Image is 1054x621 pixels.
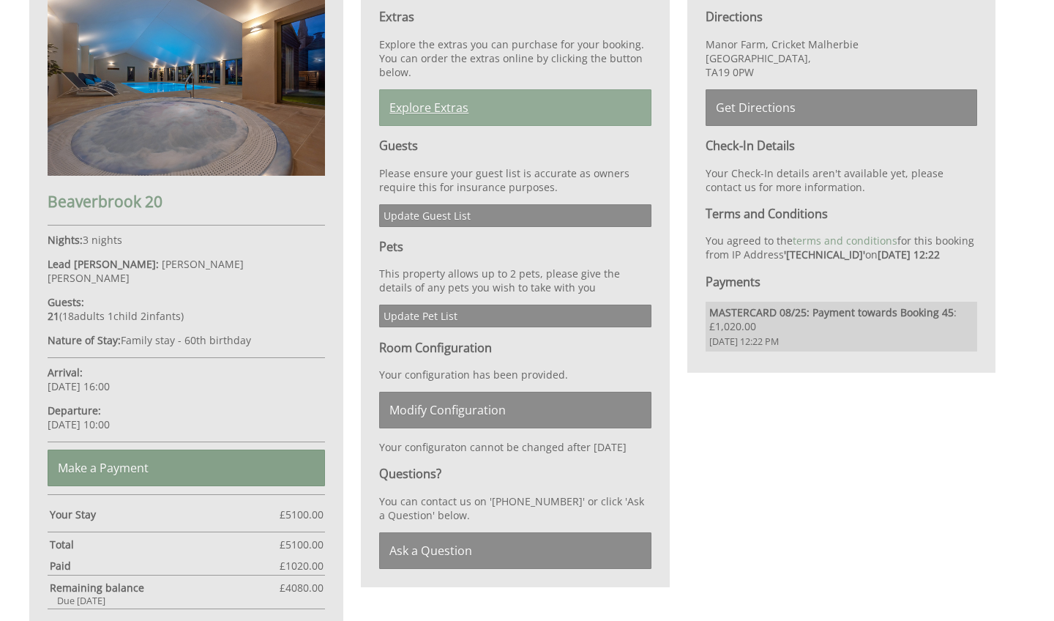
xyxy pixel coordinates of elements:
a: Update Guest List [379,204,651,227]
p: Explore the extras you can purchase for your booking. You can order the extras online by clicking... [379,37,651,79]
a: terms and conditions [793,234,897,248]
p: Your configuraton cannot be changed after [DATE] [379,440,651,454]
strong: Guests: [48,295,84,309]
span: 1020.00 [285,559,324,573]
strong: '[TECHNICAL_ID]' [784,248,865,261]
span: 2 [141,309,146,323]
p: Family stay - 60th birthday [48,333,325,347]
strong: Departure: [48,404,101,417]
span: [PERSON_NAME] [PERSON_NAME] [48,257,244,285]
p: You can contact us on '[PHONE_NUMBER]' or click 'Ask a Question' below. [379,494,651,522]
a: Get Directions [706,89,977,126]
h3: Check-In Details [706,138,977,154]
li: : £1,020.00 [706,302,977,352]
span: s [176,309,181,323]
span: 4080.00 [285,581,324,595]
h3: Questions? [379,466,651,482]
a: Explore Extras [379,89,651,126]
strong: MASTERCARD 08/25: Payment towards Booking 45 [709,305,954,319]
p: Your Check-In details aren't available yet, please contact us for more information. [706,166,977,194]
span: 1 [108,309,113,323]
h3: Extras [379,9,651,25]
h3: Room Configuration [379,340,651,356]
p: Manor Farm, Cricket Malherbie [GEOGRAPHIC_DATA], TA19 0PW [706,37,977,79]
span: £ [280,538,324,551]
strong: Total [50,538,280,551]
a: Modify Configuration [379,392,651,428]
a: Make a Payment [48,450,325,486]
span: infant [138,309,181,323]
strong: Your Stay [50,507,280,521]
a: Ask a Question [379,532,651,569]
h3: Guests [379,138,651,154]
p: [DATE] 10:00 [48,404,325,431]
strong: Paid [50,559,280,573]
h2: Beaverbrook 20 [48,191,325,212]
span: £ [280,507,324,521]
strong: Nature of Stay: [48,333,121,347]
h3: Payments [706,274,977,290]
span: ( ) [48,309,184,323]
a: Beaverbrook 20 [48,165,325,212]
strong: 21 [48,309,59,323]
strong: Lead [PERSON_NAME]: [48,257,159,271]
p: This property allows up to 2 pets, please give the details of any pets you wish to take with you [379,267,651,294]
strong: Nights: [48,233,83,247]
div: Due [DATE] [48,595,325,607]
h3: Directions [706,9,977,25]
span: 5100.00 [285,538,324,551]
span: 18 [62,309,74,323]
a: Update Pet List [379,305,651,327]
h3: Terms and Conditions [706,206,977,222]
p: You agreed to the for this booking from IP Address on [706,234,977,261]
h3: Pets [379,239,651,255]
strong: Remaining balance [50,581,280,595]
span: child [105,309,138,323]
span: £ [280,559,324,573]
strong: [DATE] 12:22 [878,248,940,261]
p: Please ensure your guest list is accurate as owners require this for insurance purposes. [379,166,651,194]
span: [DATE] 12:22 PM [709,335,973,348]
span: adult [62,309,105,323]
span: 5100.00 [285,507,324,521]
span: £ [280,581,324,595]
p: [DATE] 16:00 [48,365,325,393]
span: s [100,309,105,323]
p: Your configuration has been provided. [379,368,651,382]
strong: Arrival: [48,365,83,379]
p: 3 nights [48,233,325,247]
